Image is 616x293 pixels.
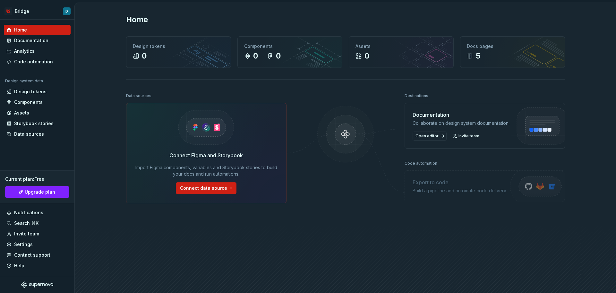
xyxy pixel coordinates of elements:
[413,132,447,141] a: Open editor
[14,220,38,226] div: Search ⌘K
[4,46,71,56] a: Analytics
[14,27,27,33] div: Home
[135,164,277,177] div: Import Figma components, variables and Storybook stories to build your docs and run automations.
[413,111,509,119] div: Documentation
[405,159,437,168] div: Code automation
[14,209,43,216] div: Notifications
[14,252,50,258] div: Contact support
[5,186,69,198] a: Upgrade plan
[1,4,73,18] button: BridgeD
[14,120,54,127] div: Storybook stories
[14,241,33,248] div: Settings
[4,261,71,271] button: Help
[25,189,55,195] span: Upgrade plan
[14,88,47,95] div: Design tokens
[14,48,35,54] div: Analytics
[413,120,509,126] div: Collaborate on design system documentation.
[14,59,53,65] div: Code automation
[14,37,48,44] div: Documentation
[4,97,71,107] a: Components
[4,207,71,218] button: Notifications
[4,108,71,118] a: Assets
[476,51,480,61] div: 5
[450,132,482,141] a: Invite team
[4,7,12,15] img: 3f850d6b-8361-4b34-8a82-b945b4d8a89b.png
[405,91,428,100] div: Destinations
[415,133,439,139] span: Open editor
[467,43,558,50] div: Docs pages
[169,151,243,159] div: Connect Figma and Storybook
[4,25,71,35] a: Home
[176,182,236,194] button: Connect data source
[5,176,69,182] div: Current plan : Free
[349,36,454,68] a: Assets0
[355,43,447,50] div: Assets
[4,129,71,139] a: Data sources
[458,133,479,139] span: Invite team
[14,131,44,137] div: Data sources
[65,9,68,14] div: D
[180,185,227,191] span: Connect data source
[4,57,71,67] a: Code automation
[14,262,24,269] div: Help
[4,87,71,97] a: Design tokens
[4,239,71,250] a: Settings
[364,51,369,61] div: 0
[126,14,148,25] h2: Home
[244,43,336,50] div: Components
[4,118,71,129] a: Storybook stories
[276,51,281,61] div: 0
[253,51,258,61] div: 0
[5,78,43,84] div: Design system data
[413,179,507,186] div: Export to code
[14,231,39,237] div: Invite team
[133,43,224,50] div: Design tokens
[142,51,147,61] div: 0
[4,229,71,239] a: Invite team
[4,250,71,260] button: Contact support
[4,218,71,228] button: Search ⌘K
[126,91,151,100] div: Data sources
[126,36,231,68] a: Design tokens0
[14,99,43,105] div: Components
[4,35,71,46] a: Documentation
[237,36,342,68] a: Components00
[460,36,565,68] a: Docs pages5
[14,110,29,116] div: Assets
[15,8,29,14] div: Bridge
[413,188,507,194] div: Build a pipeline and automate code delivery.
[21,281,53,288] svg: Supernova Logo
